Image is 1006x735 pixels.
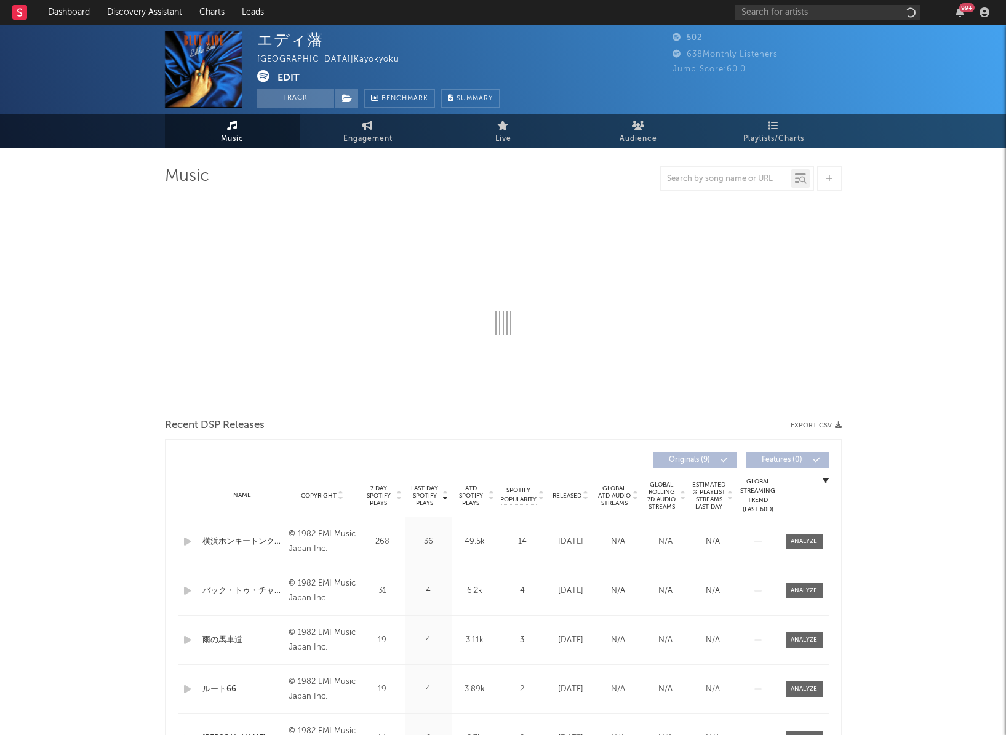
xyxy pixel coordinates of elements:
[343,132,393,146] span: Engagement
[202,585,283,597] a: バック・トゥ・チャイナ・タウン
[692,683,733,696] div: N/A
[257,52,413,67] div: [GEOGRAPHIC_DATA] | Kayokyoku
[501,634,544,646] div: 3
[597,585,639,597] div: N/A
[692,634,733,646] div: N/A
[301,492,337,499] span: Copyright
[277,70,300,85] button: Edit
[500,486,537,504] span: Spotify Popularity
[746,452,829,468] button: Features(0)
[455,683,495,696] div: 3.89k
[455,536,495,548] div: 49.5k
[362,485,395,507] span: 7 Day Spotify Plays
[550,536,591,548] div: [DATE]
[553,492,581,499] span: Released
[550,634,591,646] div: [DATE]
[455,485,487,507] span: ATD Spotify Plays
[202,536,283,548] a: 横浜ホンキートンク・ブルース
[409,683,449,696] div: 4
[735,5,920,20] input: Search for artists
[455,585,495,597] div: 6.2k
[673,34,702,42] span: 502
[436,114,571,148] a: Live
[645,634,686,646] div: N/A
[692,536,733,548] div: N/A
[409,585,449,597] div: 4
[673,65,746,73] span: Jump Score: 60.0
[257,89,334,108] button: Track
[202,683,283,696] a: ルート66
[550,683,591,696] div: [DATE]
[959,3,975,12] div: 99 +
[457,95,493,102] span: Summary
[364,89,435,108] a: Benchmark
[289,576,356,606] div: © 1982 EMI Music Japan Inc.
[645,683,686,696] div: N/A
[257,31,323,49] div: エディ藩
[692,585,733,597] div: N/A
[362,683,402,696] div: 19
[673,50,778,58] span: 638 Monthly Listeners
[409,536,449,548] div: 36
[501,683,544,696] div: 2
[620,132,657,146] span: Audience
[289,626,356,655] div: © 1982 EMI Music Japan Inc.
[202,634,283,646] a: 雨の馬車道
[289,675,356,704] div: © 1982 EMI Music Japan Inc.
[550,585,591,597] div: [DATE]
[362,634,402,646] div: 19
[956,7,964,17] button: 99+
[754,456,810,464] span: Features ( 0 )
[645,481,679,511] span: Global Rolling 7D Audio Streams
[661,174,791,184] input: Search by song name or URL
[495,132,511,146] span: Live
[597,683,639,696] div: N/A
[409,634,449,646] div: 4
[645,585,686,597] div: N/A
[501,585,544,597] div: 4
[362,536,402,548] div: 268
[706,114,842,148] a: Playlists/Charts
[501,536,544,548] div: 14
[202,491,283,500] div: Name
[441,89,500,108] button: Summary
[645,536,686,548] div: N/A
[597,634,639,646] div: N/A
[221,132,244,146] span: Music
[455,634,495,646] div: 3.11k
[661,456,718,464] span: Originals ( 9 )
[743,132,804,146] span: Playlists/Charts
[597,536,639,548] div: N/A
[597,485,631,507] span: Global ATD Audio Streams
[791,422,842,429] button: Export CSV
[165,114,300,148] a: Music
[653,452,737,468] button: Originals(9)
[692,481,726,511] span: Estimated % Playlist Streams Last Day
[571,114,706,148] a: Audience
[381,92,428,106] span: Benchmark
[289,527,356,557] div: © 1982 EMI Music Japan Inc.
[300,114,436,148] a: Engagement
[362,585,402,597] div: 31
[165,418,265,433] span: Recent DSP Releases
[740,477,776,514] div: Global Streaming Trend (Last 60D)
[409,485,441,507] span: Last Day Spotify Plays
